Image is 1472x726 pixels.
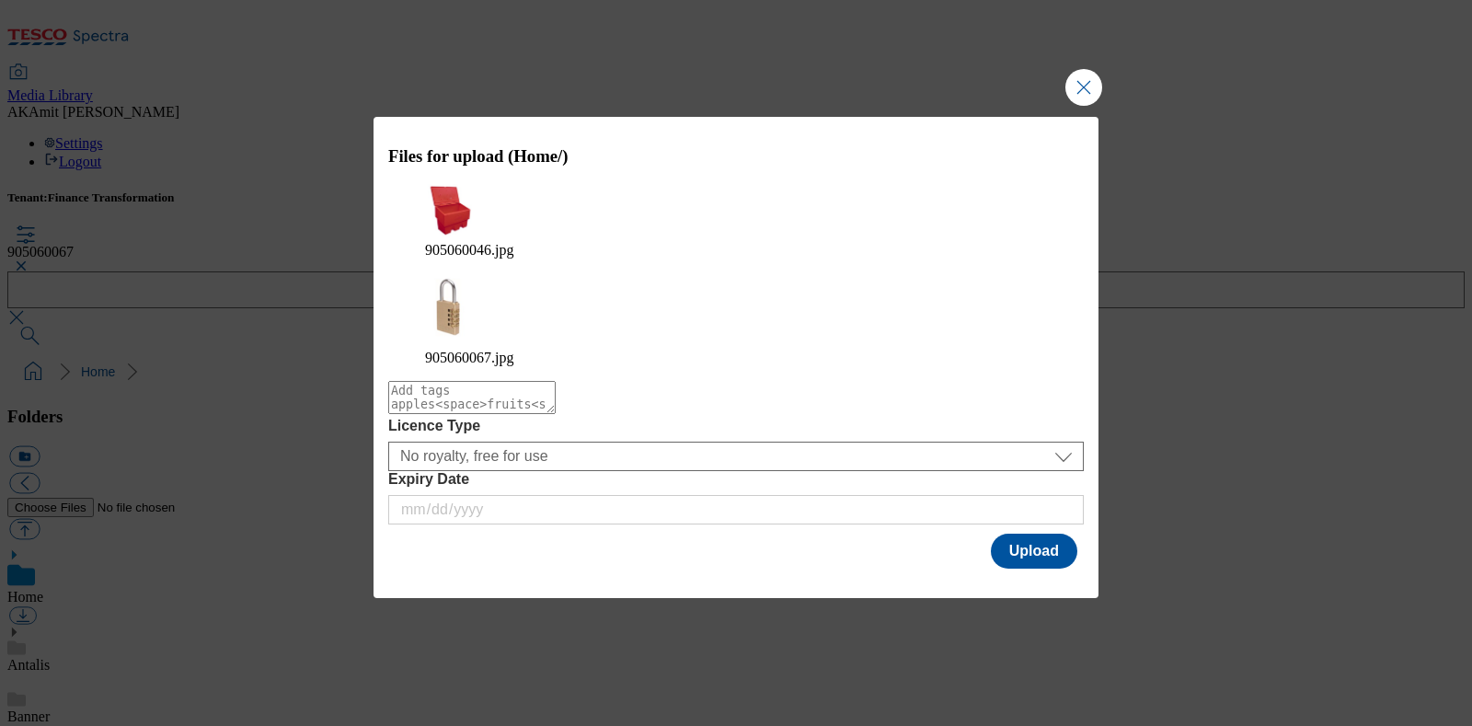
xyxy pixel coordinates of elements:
[388,471,1084,488] label: Expiry Date
[1065,69,1102,106] button: Close Modal
[388,418,1084,434] label: Licence Type
[374,117,1098,597] div: Modal
[991,534,1077,569] button: Upload
[425,350,1047,366] figcaption: 905060067.jpg
[425,242,1047,259] figcaption: 905060046.jpg
[425,184,480,238] img: preview
[388,146,1084,167] h3: Files for upload (Home/)
[425,273,480,345] img: preview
